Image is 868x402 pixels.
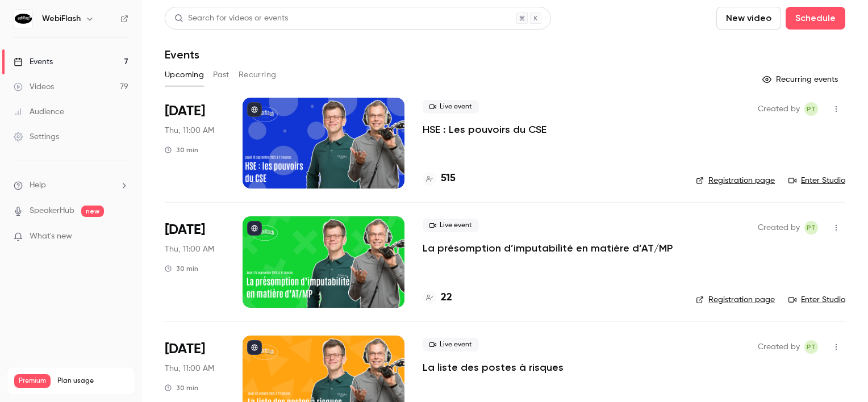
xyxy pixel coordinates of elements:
div: Events [14,56,53,68]
span: [DATE] [165,340,205,358]
a: Registration page [696,294,775,305]
a: 22 [423,290,452,305]
a: La liste des postes à risques [423,361,564,374]
div: Sep 25 Thu, 11:00 AM (Europe/Paris) [165,216,224,307]
span: [DATE] [165,102,205,120]
span: What's new [30,231,72,242]
button: Schedule [786,7,845,30]
span: Live event [423,100,479,114]
a: Enter Studio [788,294,845,305]
span: Pauline TERRIEN [804,221,818,235]
span: [DATE] [165,221,205,239]
span: Live event [423,338,479,351]
div: 30 min [165,383,198,392]
div: 30 min [165,264,198,273]
span: Thu, 11:00 AM [165,125,214,136]
div: Videos [14,81,54,93]
span: PT [807,102,816,116]
iframe: Noticeable Trigger [115,232,128,242]
div: Sep 18 Thu, 11:00 AM (Europe/Paris) [165,98,224,189]
a: SpeakerHub [30,205,74,217]
span: Premium [14,374,51,388]
div: Settings [14,131,59,143]
span: Created by [758,340,800,354]
span: Thu, 11:00 AM [165,363,214,374]
h4: 22 [441,290,452,305]
div: Audience [14,106,64,118]
a: Enter Studio [788,175,845,186]
li: help-dropdown-opener [14,179,128,191]
span: Created by [758,221,800,235]
span: new [81,206,104,217]
img: WebiFlash [14,10,32,28]
button: Recurring [239,66,277,84]
a: 515 [423,171,456,186]
span: PT [807,340,816,354]
button: Past [213,66,229,84]
span: PT [807,221,816,235]
span: Plan usage [57,376,128,386]
span: Thu, 11:00 AM [165,244,214,255]
button: Recurring events [757,70,845,89]
span: Help [30,179,46,191]
h1: Events [165,48,199,61]
span: Created by [758,102,800,116]
span: Live event [423,219,479,232]
button: Upcoming [165,66,204,84]
span: Pauline TERRIEN [804,340,818,354]
button: New video [716,7,781,30]
a: Registration page [696,175,775,186]
h6: WebiFlash [42,13,81,24]
span: Pauline TERRIEN [804,102,818,116]
a: La présomption d’imputabilité en matière d’AT/MP [423,241,673,255]
h4: 515 [441,171,456,186]
div: 30 min [165,145,198,154]
a: HSE : Les pouvoirs du CSE [423,123,546,136]
div: Search for videos or events [174,12,288,24]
